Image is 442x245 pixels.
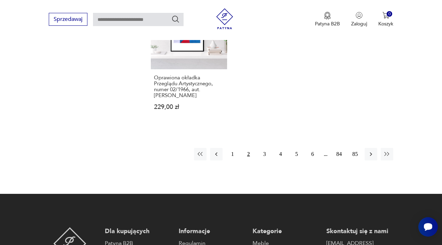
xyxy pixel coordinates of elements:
[242,148,255,160] button: 2
[214,8,235,29] img: Patyna - sklep z meblami i dekoracjami vintage
[315,21,340,27] p: Patyna B2B
[382,12,389,19] img: Ikona koszyka
[226,148,239,160] button: 1
[306,148,319,160] button: 6
[351,12,367,27] button: Zaloguj
[326,227,393,236] p: Skontaktuj się z nami
[49,13,87,26] button: Sprzedawaj
[105,227,172,236] p: Dla kupujących
[49,17,87,22] a: Sprzedawaj
[171,15,180,23] button: Szukaj
[274,148,287,160] button: 4
[154,104,224,110] p: 229,00 zł
[378,12,393,27] button: 0Koszyk
[324,12,331,19] img: Ikona medalu
[315,12,340,27] button: Patyna B2B
[378,21,393,27] p: Koszyk
[387,11,393,17] div: 0
[349,148,361,160] button: 85
[356,12,363,19] img: Ikonka użytkownika
[315,12,340,27] a: Ikona medaluPatyna B2B
[154,75,224,98] h3: Oprawiona okładka Przeglądu Artystycznego, numer 02/1966, aut. [PERSON_NAME]
[418,217,438,237] iframe: Smartsupp widget button
[179,227,246,236] p: Informacje
[333,148,345,160] button: 84
[351,21,367,27] p: Zaloguj
[253,227,319,236] p: Kategorie
[258,148,271,160] button: 3
[290,148,303,160] button: 5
